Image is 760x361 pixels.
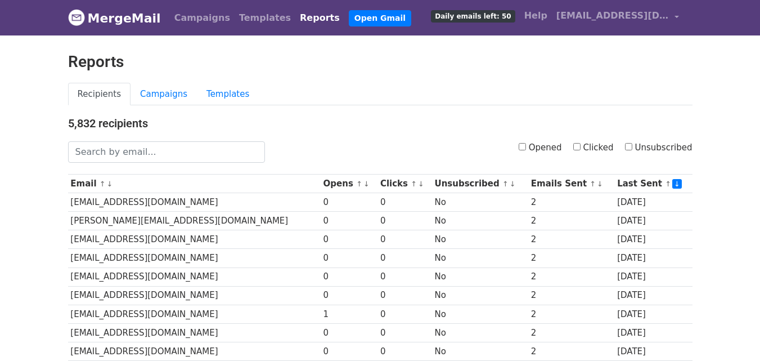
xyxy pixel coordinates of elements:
td: No [432,268,528,286]
td: No [432,193,528,212]
td: [DATE] [614,342,692,360]
td: 0 [321,286,377,305]
td: [EMAIL_ADDRESS][DOMAIN_NAME] [68,323,321,342]
td: [DATE] [614,230,692,249]
td: No [432,342,528,360]
td: 0 [377,305,432,323]
input: Search by email... [68,141,265,163]
input: Opened [519,143,526,150]
td: 0 [321,268,377,286]
a: MergeMail [68,6,161,30]
td: [EMAIL_ADDRESS][DOMAIN_NAME] [68,342,321,360]
td: [DATE] [614,249,692,268]
a: ↑ [356,180,362,188]
td: 0 [377,249,432,268]
td: [PERSON_NAME][EMAIL_ADDRESS][DOMAIN_NAME] [68,212,321,230]
label: Unsubscribed [625,141,692,154]
td: [EMAIL_ADDRESS][DOMAIN_NAME] [68,249,321,268]
td: [DATE] [614,323,692,342]
input: Unsubscribed [625,143,632,150]
td: 0 [321,342,377,360]
a: ↑ [590,180,596,188]
a: Open Gmail [349,10,411,26]
td: 0 [321,249,377,268]
a: Daily emails left: 50 [426,5,519,27]
a: ↑ [411,180,417,188]
td: 0 [321,193,377,212]
a: Campaigns [170,7,235,29]
td: 0 [377,323,432,342]
td: 0 [377,286,432,305]
td: 0 [321,212,377,230]
td: 2 [528,305,614,323]
label: Clicked [573,141,614,154]
td: [DATE] [614,286,692,305]
td: [EMAIL_ADDRESS][DOMAIN_NAME] [68,193,321,212]
td: 0 [377,193,432,212]
td: 2 [528,342,614,360]
th: Opens [321,175,377,193]
td: No [432,249,528,268]
a: ↓ [107,180,113,188]
td: [EMAIL_ADDRESS][DOMAIN_NAME] [68,268,321,286]
td: [EMAIL_ADDRESS][DOMAIN_NAME] [68,230,321,249]
span: [EMAIL_ADDRESS][DOMAIN_NAME] [556,9,669,23]
td: 1 [321,305,377,323]
td: 2 [528,323,614,342]
a: Templates [235,7,295,29]
a: ↑ [502,180,509,188]
a: ↓ [418,180,424,188]
h4: 5,832 recipients [68,117,692,130]
td: No [432,305,528,323]
td: No [432,323,528,342]
a: [EMAIL_ADDRESS][DOMAIN_NAME] [552,5,683,31]
th: Email [68,175,321,193]
span: Daily emails left: 50 [431,10,515,23]
h2: Reports [68,52,692,72]
a: ↓ [597,180,603,188]
a: Templates [197,83,259,106]
td: No [432,230,528,249]
td: [DATE] [614,212,692,230]
a: Recipients [68,83,131,106]
td: [DATE] [614,305,692,323]
th: Emails Sent [528,175,614,193]
td: 0 [377,342,432,360]
td: No [432,212,528,230]
td: 2 [528,212,614,230]
input: Clicked [573,143,581,150]
td: 0 [377,212,432,230]
img: MergeMail logo [68,9,85,26]
td: 0 [377,230,432,249]
a: Campaigns [131,83,197,106]
td: [DATE] [614,193,692,212]
label: Opened [519,141,562,154]
a: Help [520,5,552,27]
td: 2 [528,249,614,268]
a: ↑ [665,180,671,188]
td: 0 [377,268,432,286]
a: ↓ [672,179,682,189]
a: ↑ [100,180,106,188]
td: 0 [321,230,377,249]
th: Last Sent [614,175,692,193]
td: [DATE] [614,268,692,286]
td: 2 [528,286,614,305]
td: 0 [321,323,377,342]
td: [EMAIL_ADDRESS][DOMAIN_NAME] [68,286,321,305]
th: Unsubscribed [432,175,528,193]
td: No [432,286,528,305]
a: ↓ [363,180,370,188]
td: 2 [528,268,614,286]
th: Clicks [377,175,432,193]
td: 2 [528,230,614,249]
td: 2 [528,193,614,212]
td: [EMAIL_ADDRESS][DOMAIN_NAME] [68,305,321,323]
a: ↓ [510,180,516,188]
a: Reports [295,7,344,29]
